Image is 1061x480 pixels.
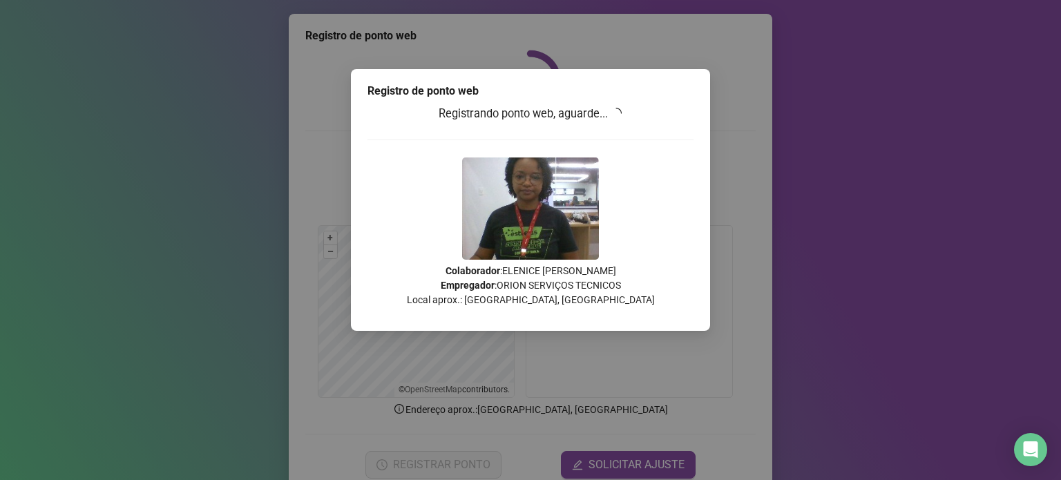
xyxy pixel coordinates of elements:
img: Z [462,157,599,260]
strong: Colaborador [446,265,500,276]
strong: Empregador [441,280,495,291]
div: Registro de ponto web [367,83,694,99]
span: loading [610,106,623,119]
h3: Registrando ponto web, aguarde... [367,105,694,123]
p: : ELENICE [PERSON_NAME] : ORION SERVIÇOS TECNICOS Local aprox.: [GEOGRAPHIC_DATA], [GEOGRAPHIC_DATA] [367,264,694,307]
div: Open Intercom Messenger [1014,433,1047,466]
